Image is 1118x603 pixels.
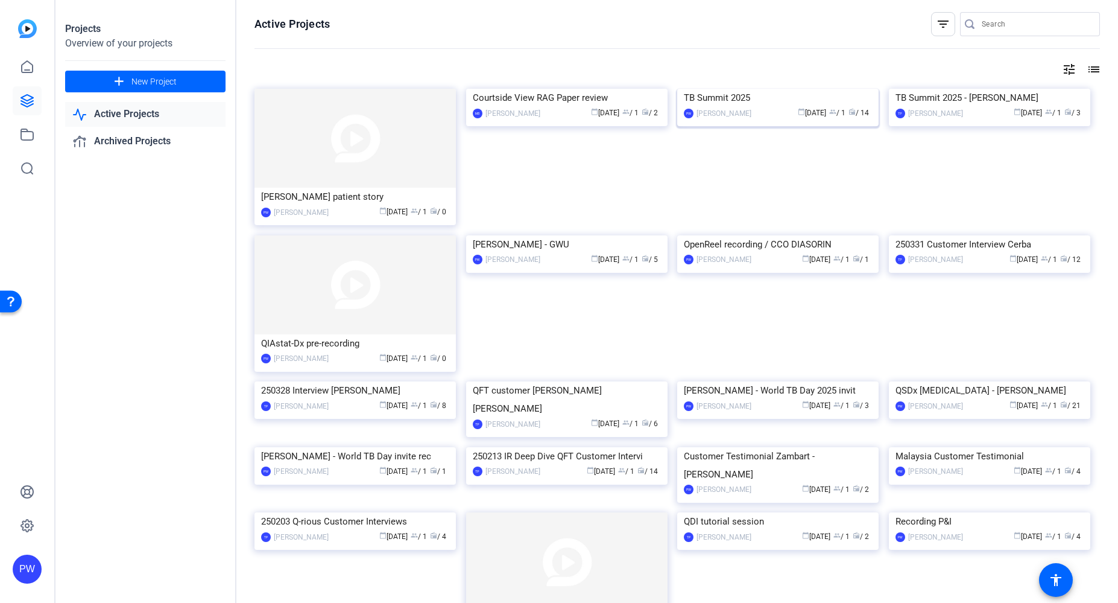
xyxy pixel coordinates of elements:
[261,381,449,400] div: 250328 Interview [PERSON_NAME]
[618,467,634,476] span: / 1
[622,108,630,115] span: group
[591,255,619,264] span: [DATE]
[261,401,271,411] div: TP
[379,467,408,476] span: [DATE]
[696,483,751,496] div: [PERSON_NAME]
[379,532,408,541] span: [DATE]
[430,532,437,539] span: radio
[1064,109,1081,117] span: / 3
[591,109,619,117] span: [DATE]
[65,71,226,92] button: New Project
[642,419,649,426] span: radio
[411,401,418,408] span: group
[591,108,598,115] span: calendar_today
[473,420,482,429] div: TP
[1014,532,1021,539] span: calendar_today
[131,75,177,88] span: New Project
[274,465,329,477] div: [PERSON_NAME]
[684,235,872,254] div: OpenReel recording / CCO DIASORIN
[1045,467,1052,474] span: group
[684,381,872,400] div: [PERSON_NAME] - World TB Day 2025 invit
[1049,573,1063,587] mat-icon: accessibility
[684,401,693,411] div: PW
[1041,401,1048,408] span: group
[473,89,661,107] div: Courtside View RAG Paper review
[833,532,850,541] span: / 1
[936,17,950,31] mat-icon: filter_list
[642,108,649,115] span: radio
[895,381,1084,400] div: QSDx [MEDICAL_DATA] - [PERSON_NAME]
[473,467,482,476] div: TP
[802,255,809,262] span: calendar_today
[696,254,751,266] div: [PERSON_NAME]
[684,109,693,118] div: PW
[112,74,127,89] mat-icon: add
[684,447,872,483] div: Customer Testimonial Zambart - [PERSON_NAME]
[637,467,658,476] span: / 14
[895,467,905,476] div: PW
[65,36,226,51] div: Overview of your projects
[430,467,437,474] span: radio
[261,208,271,217] div: PW
[802,485,830,494] span: [DATE]
[1064,532,1072,539] span: radio
[485,418,540,430] div: [PERSON_NAME]
[261,334,449,353] div: QIAstat-Dx pre-recording
[261,512,449,531] div: 250203 Q-rious Customer Interviews
[1064,532,1081,541] span: / 4
[1014,109,1042,117] span: [DATE]
[65,129,226,154] a: Archived Projects
[853,255,869,264] span: / 1
[1060,255,1081,264] span: / 12
[696,531,751,543] div: [PERSON_NAME]
[1009,401,1017,408] span: calendar_today
[895,235,1084,254] div: 250331 Customer Interview Cerba
[1085,62,1100,77] mat-icon: list
[642,420,658,428] span: / 6
[798,109,826,117] span: [DATE]
[430,467,446,476] span: / 1
[829,109,845,117] span: / 1
[473,235,661,254] div: [PERSON_NAME] - GWU
[411,401,427,410] span: / 1
[274,531,329,543] div: [PERSON_NAME]
[591,255,598,262] span: calendar_today
[833,485,841,492] span: group
[642,109,658,117] span: / 2
[430,401,446,410] span: / 8
[833,401,841,408] span: group
[473,109,482,118] div: MB
[895,109,905,118] div: TP
[802,255,830,264] span: [DATE]
[411,467,427,476] span: / 1
[261,467,271,476] div: PW
[833,532,841,539] span: group
[18,19,37,38] img: blue-gradient.svg
[485,254,540,266] div: [PERSON_NAME]
[411,467,418,474] span: group
[254,17,330,31] h1: Active Projects
[1009,255,1017,262] span: calendar_today
[430,208,446,216] span: / 0
[430,401,437,408] span: radio
[1060,401,1081,410] span: / 21
[430,354,446,363] span: / 0
[379,354,408,363] span: [DATE]
[379,401,387,408] span: calendar_today
[618,467,625,474] span: group
[587,467,594,474] span: calendar_today
[895,512,1084,531] div: Recording P&I
[274,206,329,219] div: [PERSON_NAME]
[908,465,963,477] div: [PERSON_NAME]
[591,420,619,428] span: [DATE]
[895,532,905,542] div: PW
[1014,467,1042,476] span: [DATE]
[274,400,329,412] div: [PERSON_NAME]
[473,381,661,418] div: QFT customer [PERSON_NAME] [PERSON_NAME]
[833,255,850,264] span: / 1
[802,401,809,408] span: calendar_today
[853,485,860,492] span: radio
[411,208,427,216] span: / 1
[802,485,809,492] span: calendar_today
[684,512,872,531] div: QDI tutorial session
